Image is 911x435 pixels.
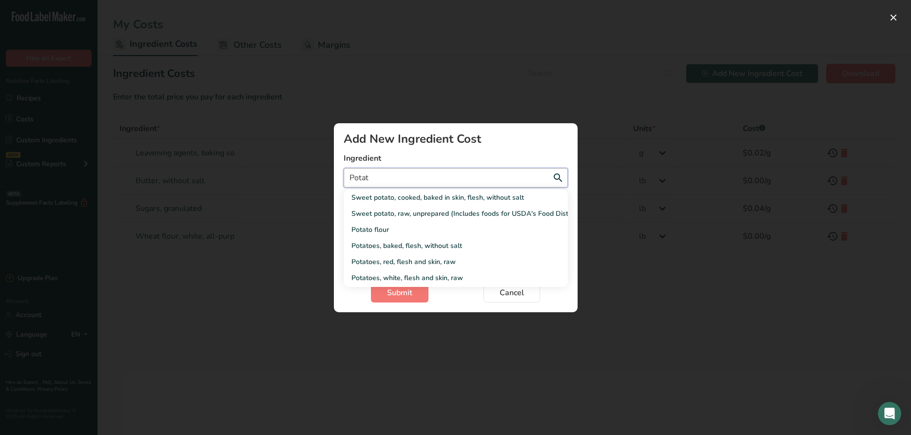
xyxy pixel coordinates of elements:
button: Cancel [484,283,540,303]
a: Sweet potato, raw, unprepared (Includes foods for USDA's Food Distribution Program) [344,206,568,222]
div: Potato flour [351,225,544,235]
div: Sweet potato, cooked, baked in skin, flesh, without salt [351,192,544,203]
div: Sweet potato, raw, unprepared (Includes foods for USDA's Food Distribution Program) [351,208,544,219]
div: Potatoes, red, flesh and skin, raw [351,257,544,267]
a: Potatoes, white, flesh and skin, raw [344,270,568,286]
a: Potatoes, flesh and skin, raw [344,286,568,302]
div: Potatoes, baked, flesh, without salt [351,241,544,251]
a: Potatoes, baked, flesh, without salt [344,238,568,254]
span: Cancel [500,287,524,299]
a: Sweet potato, cooked, baked in skin, flesh, without salt [344,189,568,206]
a: Potatoes, red, flesh and skin, raw [344,254,568,270]
button: Submit [371,283,428,303]
label: Ingredient [344,152,568,164]
div: Add New Ingredient Cost [344,133,568,145]
div: Potatoes, white, flesh and skin, raw [351,273,544,283]
input: Search [344,168,568,188]
span: Submit [387,287,412,299]
iframe: Intercom live chat [878,402,901,425]
a: Potato flour [344,222,568,238]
